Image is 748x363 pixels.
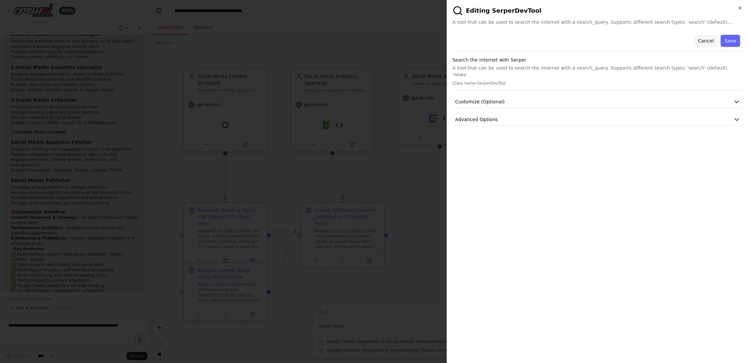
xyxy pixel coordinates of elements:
span: Customize (Optional) [455,98,505,105]
button: Save [721,35,740,47]
button: Advanced Options [452,113,743,126]
span: Advanced Options [455,116,498,123]
p: A tool that can be used to search the internet with a search_query. Supports different search typ... [452,65,743,78]
h2: Editing SerperDevTool [452,5,743,16]
button: Customize (Optional) [452,96,743,108]
span: A tool that can be used to search the internet with a search_query. Supports different search typ... [452,19,743,25]
button: Cancel [694,35,718,47]
img: SerperDevTool [452,5,463,16]
h3: Search the internet with Serper [452,57,743,63]
p: Class name: SerperDevTool [452,81,743,86]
